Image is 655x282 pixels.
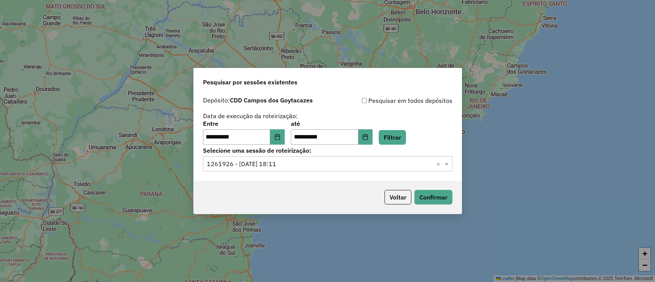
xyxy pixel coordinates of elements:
label: Entre [203,119,285,128]
label: Data de execução da roteirização: [203,111,298,120]
label: Selecione uma sessão de roteirização: [203,146,452,155]
span: Clear all [436,159,443,168]
label: Depósito: [203,96,313,105]
div: Pesquisar em todos depósitos [328,96,452,105]
span: Pesquisar por sessões existentes [203,78,297,87]
button: Choose Date [358,129,373,145]
button: Filtrar [379,130,406,145]
button: Confirmar [414,190,452,204]
label: até [291,119,373,128]
button: Voltar [384,190,411,204]
strong: CDD Campos dos Goytacazes [230,96,313,104]
button: Choose Date [270,129,285,145]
